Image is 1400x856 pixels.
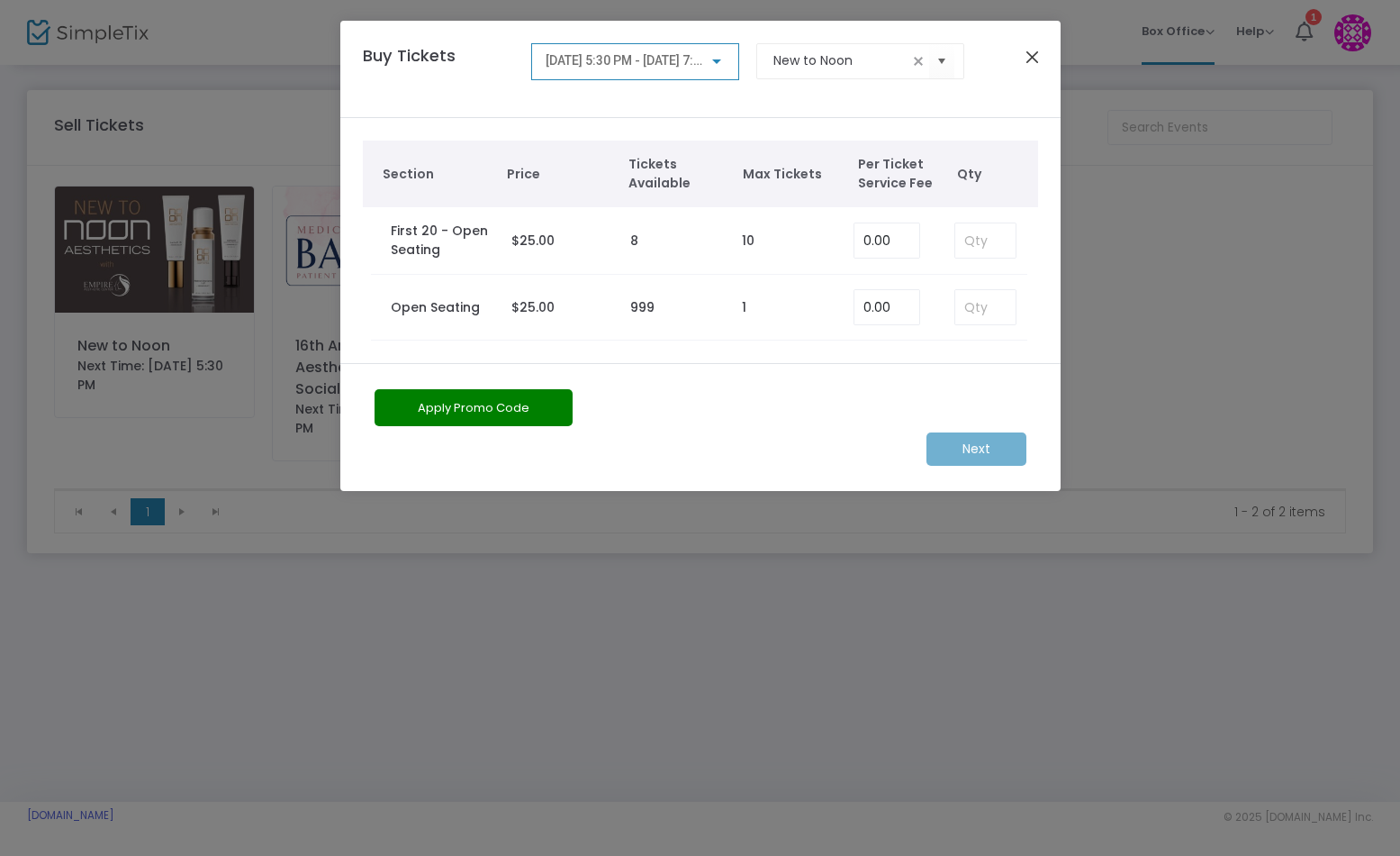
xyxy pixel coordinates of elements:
span: Section [383,165,489,184]
span: [DATE] 5:30 PM - [DATE] 7:30 PM [546,53,729,68]
span: Max Tickets [743,165,840,184]
span: Qty [957,165,1029,184]
button: Select [929,42,954,79]
span: $25.00 [511,232,555,250]
span: Tickets Available [628,155,726,193]
label: 1 [742,298,746,317]
span: Per Ticket Service Fee [858,155,948,193]
input: Qty [955,223,1015,258]
label: Open Seating [391,298,480,317]
span: $25.00 [511,298,555,316]
span: Price [507,165,610,184]
label: 8 [630,232,638,250]
label: First 20 - Open Seating [391,222,493,260]
input: Select an event [773,51,908,70]
h4: Buy Tickets [354,43,523,95]
input: Enter Service Fee [854,290,919,324]
input: Qty [955,290,1015,324]
label: 999 [630,298,655,317]
label: 10 [742,232,754,250]
span: clear [908,50,929,72]
button: Apply Promo Code [375,389,573,426]
button: Close [1020,45,1043,68]
input: Enter Service Fee [854,223,919,258]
